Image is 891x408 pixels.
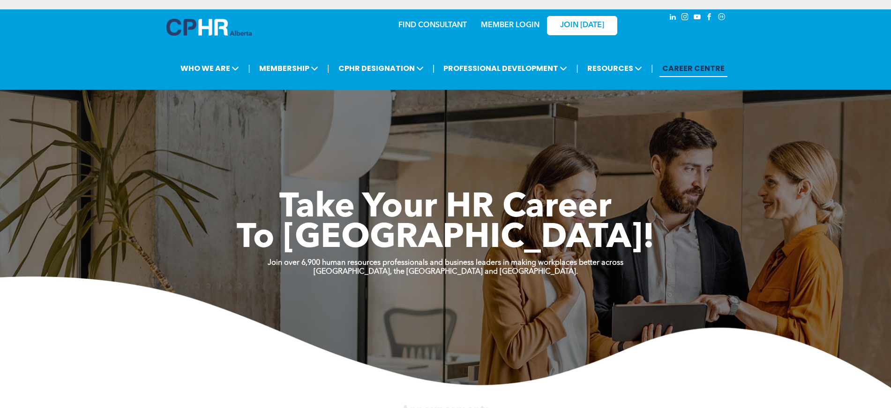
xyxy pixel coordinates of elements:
[659,60,727,77] a: CAREER CENTRE
[268,259,623,267] strong: Join over 6,900 human resources professionals and business leaders in making workplaces better ac...
[314,268,578,276] strong: [GEOGRAPHIC_DATA], the [GEOGRAPHIC_DATA] and [GEOGRAPHIC_DATA].
[237,222,655,255] span: To [GEOGRAPHIC_DATA]!
[166,19,252,36] img: A blue and white logo for cp alberta
[560,21,604,30] span: JOIN [DATE]
[279,191,612,225] span: Take Your HR Career
[668,12,678,24] a: linkedin
[336,60,427,77] span: CPHR DESIGNATION
[433,59,435,78] li: |
[651,59,653,78] li: |
[178,60,242,77] span: WHO WE ARE
[692,12,703,24] a: youtube
[481,22,539,29] a: MEMBER LOGIN
[704,12,715,24] a: facebook
[327,59,329,78] li: |
[680,12,690,24] a: instagram
[441,60,570,77] span: PROFESSIONAL DEVELOPMENT
[256,60,321,77] span: MEMBERSHIP
[248,59,250,78] li: |
[717,12,727,24] a: Social network
[547,16,617,35] a: JOIN [DATE]
[398,22,467,29] a: FIND CONSULTANT
[584,60,645,77] span: RESOURCES
[576,59,578,78] li: |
